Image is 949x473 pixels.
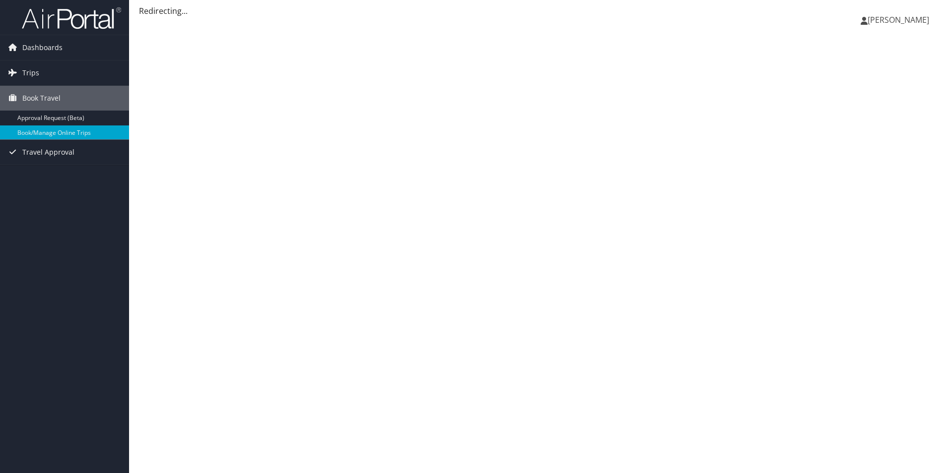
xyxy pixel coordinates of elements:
[868,14,929,25] span: [PERSON_NAME]
[139,5,939,17] div: Redirecting...
[22,35,63,60] span: Dashboards
[22,140,74,165] span: Travel Approval
[861,5,939,35] a: [PERSON_NAME]
[22,6,121,30] img: airportal-logo.png
[22,86,61,111] span: Book Travel
[22,60,39,85] span: Trips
